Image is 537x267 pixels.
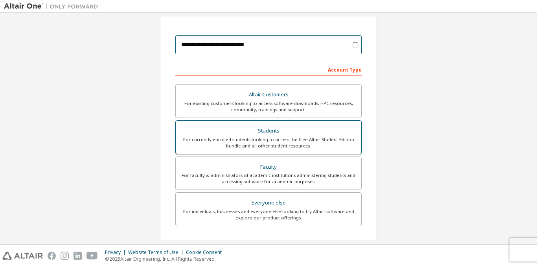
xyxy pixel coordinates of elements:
img: Altair One [4,2,102,10]
div: Cookie Consent [186,249,226,256]
p: © 2025 Altair Engineering, Inc. All Rights Reserved. [105,256,226,262]
div: Faculty [180,162,357,173]
div: For faculty & administrators of academic institutions administering students and accessing softwa... [180,172,357,185]
div: Your Profile [175,238,362,250]
div: Everyone else [180,197,357,208]
img: linkedin.svg [74,252,82,260]
img: facebook.svg [48,252,56,260]
div: Students [180,125,357,136]
div: For individuals, businesses and everyone else looking to try Altair software and explore our prod... [180,208,357,221]
div: Privacy [105,249,128,256]
div: For existing customers looking to access software downloads, HPC resources, community, trainings ... [180,100,357,113]
div: Account Type [175,63,362,75]
div: For currently enrolled students looking to access the free Altair Student Edition bundle and all ... [180,136,357,149]
div: Altair Customers [180,89,357,100]
img: instagram.svg [61,252,69,260]
img: youtube.svg [86,252,98,260]
div: Website Terms of Use [128,249,186,256]
img: altair_logo.svg [2,252,43,260]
